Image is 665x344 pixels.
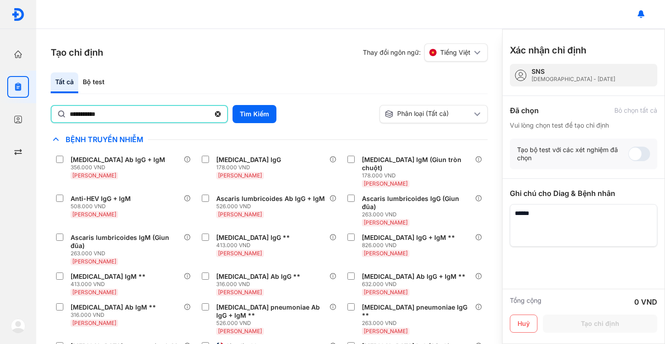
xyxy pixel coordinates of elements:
img: logo [11,8,25,21]
div: [MEDICAL_DATA] IgG [216,156,281,164]
span: [PERSON_NAME] [364,250,408,257]
div: 413.000 VND [71,281,149,288]
span: [PERSON_NAME] [364,180,408,187]
h3: Xác nhận chỉ định [510,44,586,57]
div: Phân loại (Tất cả) [385,110,472,119]
div: [MEDICAL_DATA] Ab IgG + IgM ** [362,272,465,281]
div: 263.000 VND [71,250,184,257]
div: [MEDICAL_DATA] IgM ** [71,272,146,281]
button: Tìm Kiếm [233,105,276,123]
span: [PERSON_NAME] [364,328,408,334]
div: 178.000 VND [362,172,475,179]
div: [MEDICAL_DATA] pneumoniae Ab IgG + IgM ** [216,303,326,320]
div: Vui lòng chọn test để tạo chỉ định [510,121,657,129]
div: Bỏ chọn tất cả [614,106,657,115]
div: [MEDICAL_DATA] pneumoniae IgG ** [362,303,471,320]
span: Tiếng Việt [440,48,470,57]
span: [PERSON_NAME] [72,211,116,218]
div: 413.000 VND [216,242,294,249]
div: 826.000 VND [362,242,459,249]
div: 632.000 VND [362,281,469,288]
span: [PERSON_NAME] [218,250,262,257]
span: [PERSON_NAME] [218,328,262,334]
div: 508.000 VND [71,203,134,210]
div: Ascaris lumbricoides IgG (Giun đũa) [362,195,471,211]
div: [MEDICAL_DATA] Ab IgG + IgM [71,156,165,164]
div: 526.000 VND [216,203,328,210]
span: [PERSON_NAME] [72,289,116,296]
span: [PERSON_NAME] [364,219,408,226]
div: Bộ test [78,72,109,93]
div: [MEDICAL_DATA] Ab IgM ** [71,303,156,311]
div: Ascaris lumbricoides Ab IgG + IgM [216,195,325,203]
div: [MEDICAL_DATA] Ab IgG ** [216,272,300,281]
div: 178.000 VND [216,164,285,171]
div: Tổng cộng [510,296,541,307]
span: [PERSON_NAME] [364,289,408,296]
button: Tạo chỉ định [543,315,657,333]
div: Ascaris lumbricoides IgM (Giun đũa) [71,234,180,250]
span: [PERSON_NAME] [218,289,262,296]
span: [PERSON_NAME] [218,172,262,179]
div: 316.000 VND [71,311,160,319]
span: [PERSON_NAME] [72,258,116,265]
div: Ghi chú cho Diag & Bệnh nhân [510,188,657,199]
h3: Tạo chỉ định [51,46,103,59]
div: SNS [532,67,615,76]
div: 263.000 VND [362,211,475,218]
div: 263.000 VND [362,320,475,327]
span: Bệnh Truyền Nhiễm [61,135,148,144]
div: Tạo bộ test với các xét nghiệm đã chọn [517,146,628,162]
div: Thay đổi ngôn ngữ: [363,43,488,62]
span: [PERSON_NAME] [72,320,116,326]
div: [MEDICAL_DATA] IgG ** [216,234,290,242]
span: [PERSON_NAME] [218,211,262,218]
div: 356.000 VND [71,164,169,171]
div: Anti-HEV IgG + IgM [71,195,131,203]
div: [MEDICAL_DATA] IgG + IgM ** [362,234,455,242]
img: logo [11,319,25,333]
div: Đã chọn [510,105,539,116]
div: Tất cả [51,72,78,93]
div: 0 VND [634,296,657,307]
span: [PERSON_NAME] [72,172,116,179]
div: 316.000 VND [216,281,304,288]
div: [MEDICAL_DATA] IgM (Giun tròn chuột) [362,156,471,172]
div: [DEMOGRAPHIC_DATA] - [DATE] [532,76,615,83]
button: Huỷ [510,315,537,333]
div: 526.000 VND [216,320,329,327]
